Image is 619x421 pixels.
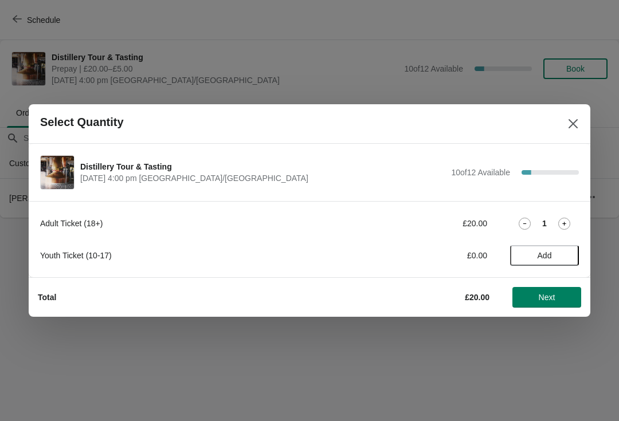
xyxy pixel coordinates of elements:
span: 10 of 12 Available [451,168,510,177]
strong: £20.00 [465,293,489,302]
span: Distillery Tour & Tasting [80,161,445,172]
button: Next [512,287,581,308]
div: Youth Ticket (10-17) [40,250,358,261]
div: £0.00 [381,250,487,261]
button: Close [563,113,583,134]
img: Distillery Tour & Tasting | | August 19 | 4:00 pm Europe/London [41,156,74,189]
h2: Select Quantity [40,116,124,129]
strong: 1 [542,218,547,229]
button: Add [510,245,579,266]
strong: Total [38,293,56,302]
span: Add [538,251,552,260]
span: Next [539,293,555,302]
div: £20.00 [381,218,487,229]
span: [DATE] 4:00 pm [GEOGRAPHIC_DATA]/[GEOGRAPHIC_DATA] [80,172,445,184]
div: Adult Ticket (18+) [40,218,358,229]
